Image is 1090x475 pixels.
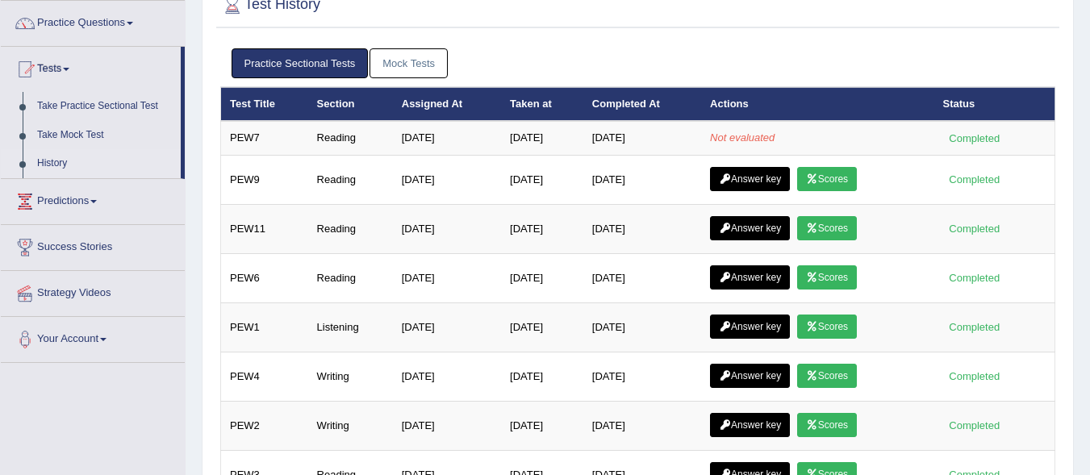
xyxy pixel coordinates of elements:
td: [DATE] [583,302,701,352]
td: Listening [308,302,393,352]
td: [DATE] [583,204,701,253]
td: PEW11 [221,204,308,253]
a: Answer key [710,216,790,240]
div: Completed [943,220,1006,237]
a: Take Mock Test [30,121,181,150]
div: Completed [943,269,1006,286]
a: Answer key [710,167,790,191]
td: Reading [308,155,393,204]
th: Completed At [583,87,701,121]
a: Scores [797,167,857,191]
td: [DATE] [501,302,583,352]
a: Strategy Videos [1,271,185,311]
td: [DATE] [393,155,501,204]
td: [DATE] [501,401,583,450]
td: [DATE] [393,253,501,302]
a: Answer key [710,315,790,339]
a: Practice Sectional Tests [232,48,369,78]
em: Not evaluated [710,131,775,144]
td: [DATE] [583,121,701,155]
a: Mock Tests [370,48,448,78]
th: Assigned At [393,87,501,121]
a: Practice Questions [1,1,185,41]
a: Answer key [710,364,790,388]
a: Scores [797,413,857,437]
td: PEW4 [221,352,308,401]
td: [DATE] [393,401,501,450]
td: [DATE] [583,155,701,204]
a: Scores [797,216,857,240]
a: Scores [797,364,857,388]
div: Completed [943,417,1006,434]
a: Answer key [710,265,790,290]
td: [DATE] [501,352,583,401]
a: Predictions [1,179,185,219]
td: [DATE] [393,302,501,352]
td: Reading [308,204,393,253]
a: Success Stories [1,225,185,265]
td: PEW2 [221,401,308,450]
th: Actions [701,87,933,121]
td: PEW1 [221,302,308,352]
td: PEW9 [221,155,308,204]
td: [DATE] [501,155,583,204]
td: PEW7 [221,121,308,155]
td: Writing [308,401,393,450]
th: Test Title [221,87,308,121]
th: Taken at [501,87,583,121]
a: Your Account [1,317,185,357]
a: Answer key [710,413,790,437]
th: Status [934,87,1055,121]
td: [DATE] [393,352,501,401]
td: Writing [308,352,393,401]
a: Scores [797,265,857,290]
td: [DATE] [501,253,583,302]
td: Reading [308,253,393,302]
div: Completed [943,171,1006,188]
td: [DATE] [583,401,701,450]
a: History [30,149,181,178]
div: Completed [943,319,1006,335]
a: Scores [797,315,857,339]
td: [DATE] [583,352,701,401]
div: Completed [943,130,1006,147]
div: Completed [943,368,1006,385]
td: Reading [308,121,393,155]
td: [DATE] [393,204,501,253]
td: [DATE] [501,121,583,155]
a: Take Practice Sectional Test [30,92,181,121]
td: [DATE] [501,204,583,253]
td: [DATE] [393,121,501,155]
a: Tests [1,47,181,87]
td: [DATE] [583,253,701,302]
th: Section [308,87,393,121]
td: PEW6 [221,253,308,302]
